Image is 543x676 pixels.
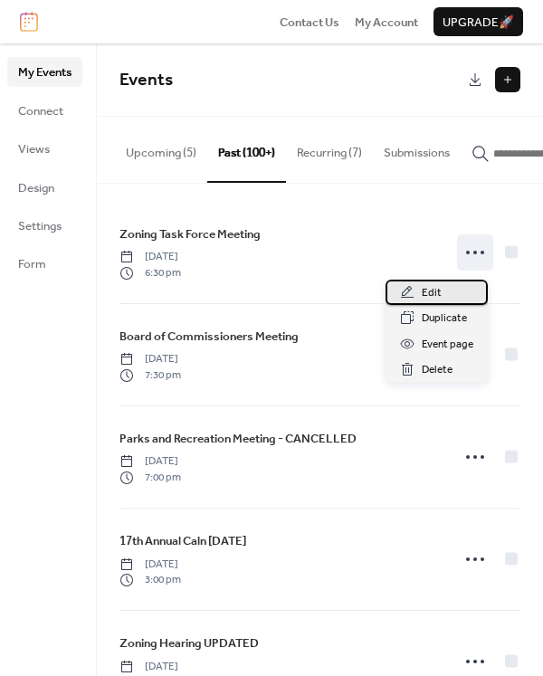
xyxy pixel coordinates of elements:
[280,14,339,32] span: Contact Us
[119,572,181,588] span: 3:00 pm
[18,217,62,235] span: Settings
[119,63,173,97] span: Events
[119,367,181,384] span: 7:30 pm
[119,265,181,281] span: 6:30 pm
[119,659,181,675] span: [DATE]
[119,327,299,347] a: Board of Commissioners Meeting
[119,557,181,573] span: [DATE]
[119,224,261,244] a: Zoning Task Force Meeting
[422,309,467,328] span: Duplicate
[355,14,418,32] span: My Account
[18,63,71,81] span: My Events
[20,12,38,32] img: logo
[119,531,246,551] a: 17th Annual Caln [DATE]
[119,470,181,486] span: 7:00 pm
[433,7,523,36] button: Upgrade🚀
[18,179,54,197] span: Design
[119,249,181,265] span: [DATE]
[286,117,373,180] button: Recurring (7)
[119,430,357,448] span: Parks and Recreation Meeting - CANCELLED
[119,532,246,550] span: 17th Annual Caln [DATE]
[7,249,82,278] a: Form
[422,336,473,354] span: Event page
[207,117,286,182] button: Past (100+)
[7,211,82,240] a: Settings
[422,284,442,302] span: Edit
[373,117,461,180] button: Submissions
[119,225,261,243] span: Zoning Task Force Meeting
[119,633,259,653] a: Zoning Hearing UPDATED
[115,117,207,180] button: Upcoming (5)
[355,13,418,31] a: My Account
[18,255,46,273] span: Form
[422,361,452,379] span: Delete
[7,57,82,86] a: My Events
[18,102,63,120] span: Connect
[119,429,357,449] a: Parks and Recreation Meeting - CANCELLED
[7,96,82,125] a: Connect
[18,140,50,158] span: Views
[280,13,339,31] a: Contact Us
[119,634,259,652] span: Zoning Hearing UPDATED
[119,328,299,346] span: Board of Commissioners Meeting
[443,14,514,32] span: Upgrade 🚀
[7,134,82,163] a: Views
[119,453,181,470] span: [DATE]
[119,351,181,367] span: [DATE]
[7,173,82,202] a: Design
